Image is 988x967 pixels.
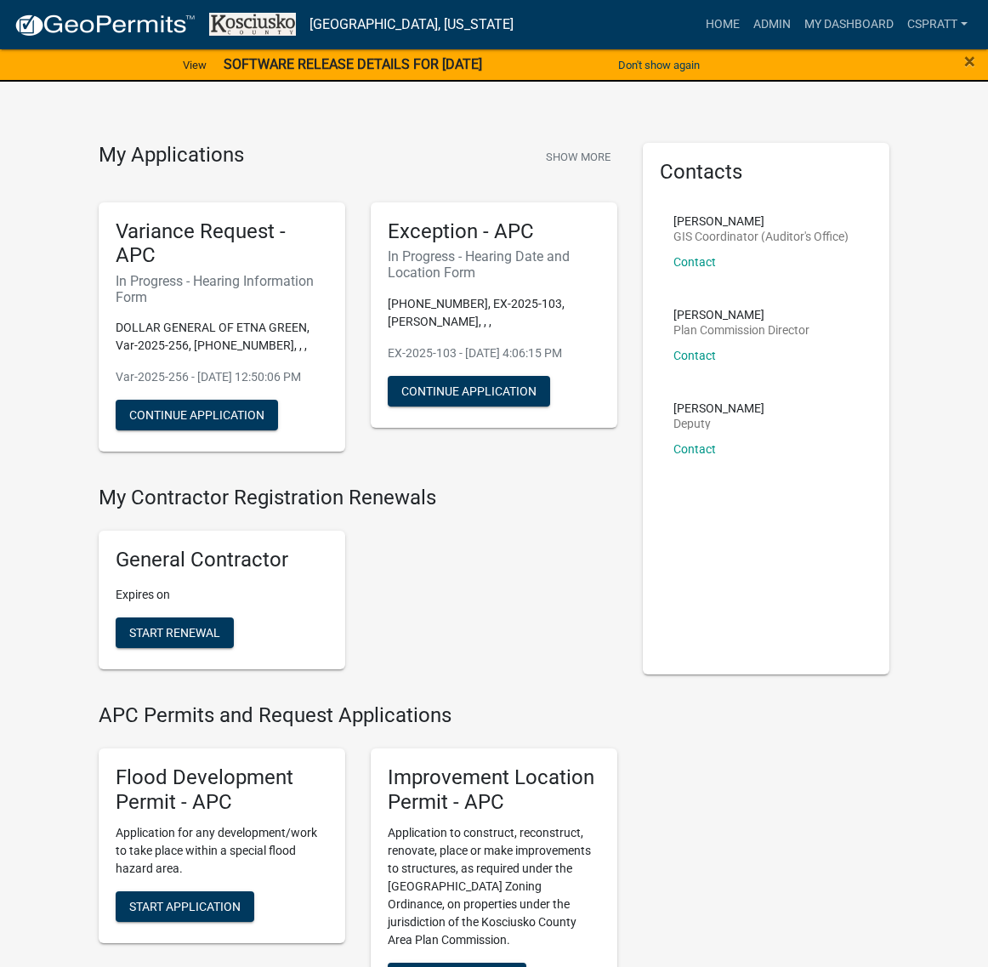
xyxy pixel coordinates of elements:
a: Contact [673,442,716,456]
span: × [964,49,975,73]
strong: SOFTWARE RELEASE DETAILS FOR [DATE] [224,56,482,72]
button: Show More [539,143,617,171]
p: Application to construct, reconstruct, renovate, place or make improvements to structures, as req... [388,824,600,949]
p: Application for any development/work to take place within a special flood hazard area. [116,824,328,878]
p: [PERSON_NAME] [673,215,849,227]
h4: APC Permits and Request Applications [99,703,617,728]
p: Plan Commission Director [673,324,809,336]
p: [PERSON_NAME] [673,402,764,414]
h4: My Applications [99,143,244,168]
p: EX-2025-103 - [DATE] 4:06:15 PM [388,344,600,362]
p: DOLLAR GENERAL OF ETNA GREEN, Var-2025-256, [PHONE_NUMBER], , , [116,319,328,355]
span: Start Application [129,900,241,913]
wm-registration-list-section: My Contractor Registration Renewals [99,486,617,683]
h5: Flood Development Permit - APC [116,765,328,815]
p: [PERSON_NAME] [673,309,809,321]
a: [GEOGRAPHIC_DATA], [US_STATE] [309,10,514,39]
h5: Variance Request - APC [116,219,328,269]
a: Contact [673,349,716,362]
a: My Dashboard [798,9,900,41]
p: GIS Coordinator (Auditor's Office) [673,230,849,242]
h5: Exception - APC [388,219,600,244]
p: Expires on [116,586,328,604]
p: [PHONE_NUMBER], EX-2025-103, [PERSON_NAME], , , [388,295,600,331]
p: Var-2025-256 - [DATE] 12:50:06 PM [116,368,328,386]
button: Start Application [116,891,254,922]
a: View [176,51,213,79]
img: Kosciusko County, Indiana [209,13,296,36]
button: Continue Application [116,400,278,430]
button: Start Renewal [116,617,234,648]
a: cspratt [900,9,974,41]
span: Start Renewal [129,626,220,640]
h5: General Contractor [116,548,328,572]
button: Close [964,51,975,71]
button: Continue Application [388,376,550,407]
p: Deputy [673,418,764,429]
a: Home [699,9,747,41]
h5: Improvement Location Permit - APC [388,765,600,815]
h4: My Contractor Registration Renewals [99,486,617,510]
button: Don't show again [611,51,707,79]
h6: In Progress - Hearing Information Form [116,273,328,305]
h5: Contacts [660,160,872,185]
a: Admin [747,9,798,41]
a: Contact [673,255,716,269]
h6: In Progress - Hearing Date and Location Form [388,248,600,281]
